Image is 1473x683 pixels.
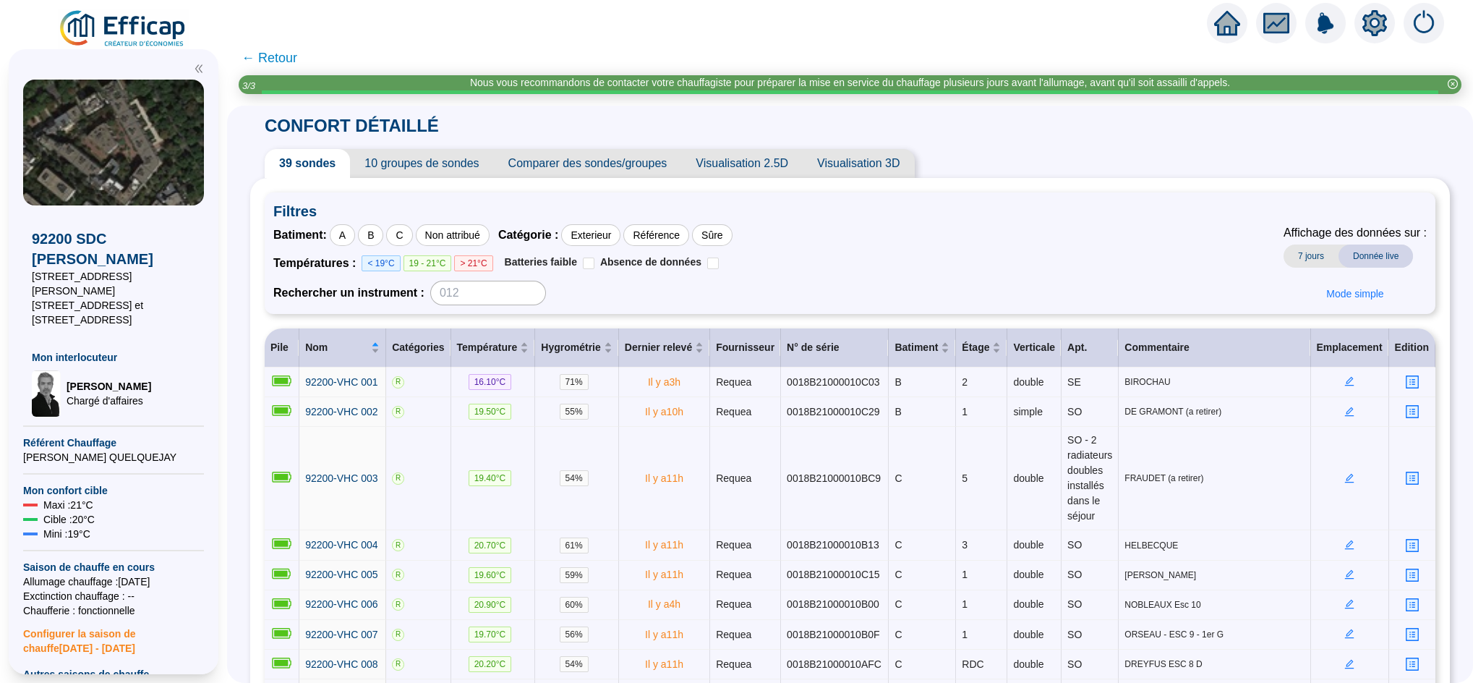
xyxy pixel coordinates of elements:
span: 5 [962,472,968,484]
span: Cible : 20 °C [43,512,95,527]
span: profile [1405,598,1419,612]
span: R [392,376,404,389]
input: 012 [430,281,546,305]
span: profile [1405,538,1419,553]
span: DREYFUS ESC 8 D [1124,658,1304,670]
span: Chargé d'affaires [67,394,151,408]
span: 92200-VHC 003 [305,472,377,484]
span: 92200-VHC 006 [305,598,377,610]
span: 20.20 °C [469,656,512,672]
span: Dernier relevé [625,340,692,355]
span: edit [1344,659,1354,669]
th: Catégories [386,328,451,368]
span: double-left [194,64,204,74]
span: 0018B21000010C03 [787,376,879,388]
span: C [895,629,902,640]
span: CONFORT DÉTAILLÉ [250,116,453,135]
span: edit [1344,599,1354,609]
th: Emplacement [1311,328,1389,368]
span: 7 jours [1284,245,1338,268]
th: Apt. [1062,328,1119,368]
span: 19.70 °C [469,627,512,642]
div: Exterieur [561,224,620,246]
span: profile [1405,471,1419,485]
span: 54 % [560,470,589,486]
a: 92200-VHC 005 [305,567,377,582]
span: [STREET_ADDRESS][PERSON_NAME] [32,269,195,298]
span: SO [1067,539,1082,551]
div: B [358,224,383,246]
span: 92200-VHC 007 [305,629,377,640]
span: R [392,658,404,671]
span: double [1013,598,1043,610]
span: RDC [962,658,983,670]
span: double [1013,569,1043,580]
span: Il y a 11 h [645,629,683,640]
span: Il y a 11 h [645,539,683,551]
span: Chaufferie : fonctionnelle [23,603,204,618]
span: Exctinction chauffage : -- [23,589,204,603]
span: B [895,376,901,388]
span: Mode simple [1326,287,1383,302]
span: Absence de données [600,256,701,268]
span: 0018B21000010B0F [787,629,879,640]
span: B [895,406,901,417]
span: Il y a 3 h [648,376,680,388]
span: 71 % [560,374,589,390]
span: Il y a 11 h [645,569,683,580]
td: Requea [710,530,781,560]
th: Étage [956,328,1007,368]
span: HELBECQUE [1124,540,1304,551]
span: Température [457,340,518,355]
span: 60 % [560,597,589,613]
span: profile [1405,657,1419,671]
div: Référence [623,224,689,246]
td: Requea [710,650,781,679]
th: Fournisseur [710,328,781,368]
span: Référent Chauffage [23,436,204,450]
span: 54 % [560,656,589,672]
th: Commentaire [1119,328,1310,368]
span: 0018B21000010B13 [787,539,879,551]
span: R [392,406,404,418]
span: 1 [962,406,968,417]
span: 56 % [560,627,589,642]
span: 92200-VHC 005 [305,569,377,580]
span: ← Retour [242,48,297,68]
span: SO [1067,629,1082,640]
span: 61 % [560,538,589,553]
span: 19.60 °C [469,567,512,583]
a: 92200-VHC 007 [305,627,377,642]
span: double [1013,376,1043,388]
span: SO - 2 radiateurs doubles installés dans le séjour [1067,434,1112,522]
span: C [895,598,902,610]
span: Visualisation 3D [803,149,914,178]
span: Comparer des sondes/groupes [494,149,682,178]
span: R [392,539,404,551]
span: Mon confort cible [23,483,204,498]
span: 19.40 °C [469,470,512,486]
span: edit [1344,629,1354,639]
span: Filtres [273,201,1427,221]
button: Mode simple [1315,282,1395,305]
span: 1 [962,598,968,610]
span: edit [1344,540,1354,550]
span: Configurer la saison de chauffe [DATE] - [DATE] [23,618,204,656]
span: 0018B21000010AFC [787,658,881,670]
span: DE GRAMONT (a retirer) [1124,406,1304,417]
img: efficap energie logo [58,9,189,49]
img: alerts [1305,3,1346,43]
span: NOBLEAUX Esc 10 [1124,599,1304,611]
span: Visualisation 2.5D [681,149,803,178]
span: Maxi : 21 °C [43,498,93,512]
td: Requea [710,620,781,650]
span: 3 [962,539,968,551]
span: 0018B21000010C29 [787,406,879,417]
th: Edition [1389,328,1435,368]
span: 59 % [560,567,589,583]
span: SO [1067,658,1082,670]
a: 92200-VHC 006 [305,597,377,612]
td: Requea [710,561,781,590]
span: 19.50 °C [469,404,512,420]
span: Affichage des données sur : [1284,224,1427,242]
